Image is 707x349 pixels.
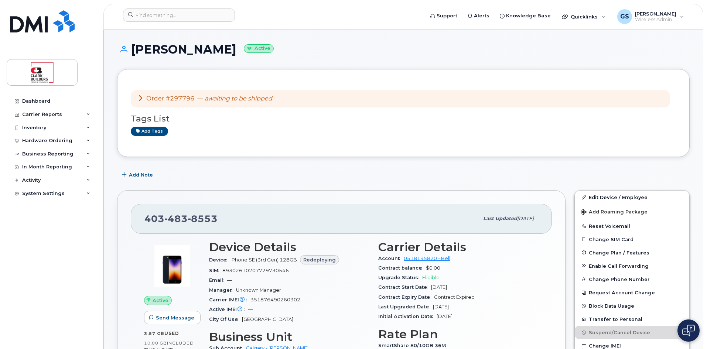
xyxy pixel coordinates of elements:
[144,341,167,346] span: 10.00 GB
[575,233,689,246] button: Change SIM Card
[378,284,431,290] span: Contract Start Date
[682,325,695,336] img: Open chat
[575,273,689,286] button: Change Phone Number
[575,219,689,233] button: Reset Voicemail
[227,277,232,283] span: —
[589,330,650,335] span: Suspend/Cancel Device
[378,265,426,271] span: Contract balance
[575,326,689,339] button: Suspend/Cancel Device
[303,256,336,263] span: Redeploying
[222,268,289,273] span: 89302610207729730546
[589,250,649,255] span: Change Plan / Features
[589,263,649,268] span: Enable Call Forwarding
[129,171,153,178] span: Add Note
[378,343,450,348] span: SmartShare 80/10GB 36M
[575,312,689,326] button: Transfer to Personal
[153,297,168,304] span: Active
[150,244,194,288] img: image20231002-3703462-1angbar.jpeg
[242,317,293,322] span: [GEOGRAPHIC_DATA]
[236,287,281,293] span: Unknown Manager
[575,259,689,273] button: Enable Call Forwarding
[404,256,450,261] a: 0518195820 - Bell
[205,95,272,102] em: awaiting to be shipped
[433,304,449,309] span: [DATE]
[144,213,218,224] span: 403
[378,294,434,300] span: Contract Expiry Date
[426,265,440,271] span: $0.00
[209,297,250,302] span: Carrier IMEI
[146,95,164,102] span: Order
[131,114,676,123] h3: Tags List
[156,314,194,321] span: Send Message
[575,204,689,219] button: Add Roaming Package
[144,311,201,324] button: Send Message
[575,246,689,259] button: Change Plan / Features
[434,294,475,300] span: Contract Expired
[117,168,159,181] button: Add Note
[144,331,164,336] span: 3.57 GB
[164,331,179,336] span: used
[575,299,689,312] button: Block Data Usage
[230,257,297,263] span: iPhone SE (3rd Gen) 128GB
[209,330,369,343] h3: Business Unit
[422,275,440,280] span: Eligible
[209,317,242,322] span: City Of Use
[131,127,168,136] a: Add tags
[250,297,300,302] span: 351876490260302
[197,95,272,102] span: —
[166,95,194,102] a: #297796
[209,307,248,312] span: Active IMEI
[117,43,690,56] h1: [PERSON_NAME]
[378,275,422,280] span: Upgrade Status
[209,277,227,283] span: Email
[209,287,236,293] span: Manager
[378,256,404,261] span: Account
[575,191,689,204] a: Edit Device / Employee
[378,328,539,341] h3: Rate Plan
[248,307,253,312] span: —
[378,304,433,309] span: Last Upgraded Date
[431,284,447,290] span: [DATE]
[581,209,648,216] span: Add Roaming Package
[483,216,517,221] span: Last updated
[209,240,369,254] h3: Device Details
[378,240,539,254] h3: Carrier Details
[209,257,230,263] span: Device
[378,314,437,319] span: Initial Activation Date
[244,44,274,53] small: Active
[188,213,218,224] span: 8553
[437,314,452,319] span: [DATE]
[209,268,222,273] span: SIM
[164,213,188,224] span: 483
[575,286,689,299] button: Request Account Change
[517,216,534,221] span: [DATE]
